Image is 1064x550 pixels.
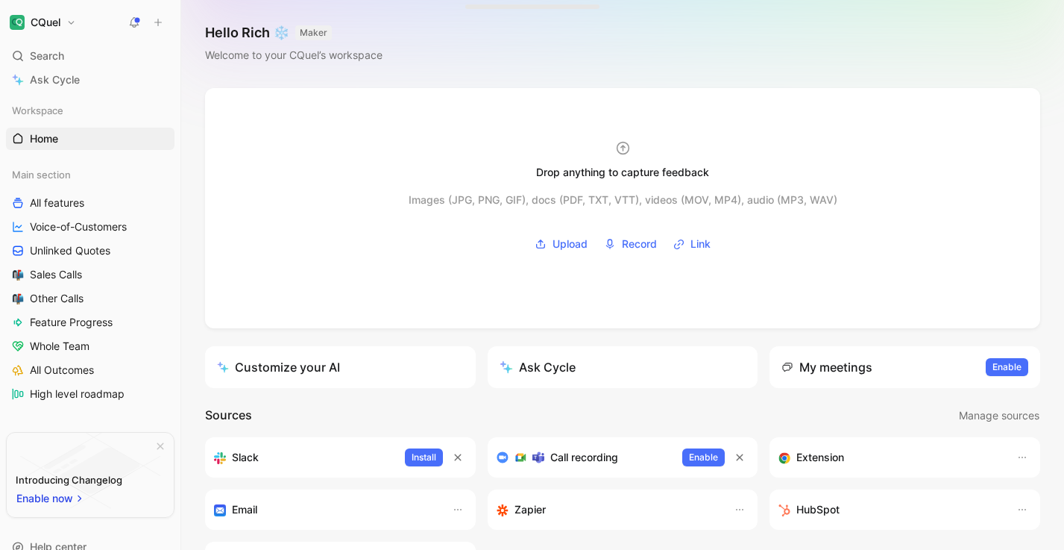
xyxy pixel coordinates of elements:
h3: Email [232,501,257,519]
span: Record [622,235,657,253]
span: Ask Cycle [30,71,80,89]
button: Install [405,449,443,466]
div: Forward emails to your feedback inbox [214,501,437,519]
span: Voice-of-Customers [30,219,127,234]
button: CQuelCQuel [6,12,80,33]
button: Ask Cycle [488,346,758,388]
h3: Zapier [514,501,546,519]
button: Enable now [16,489,86,508]
span: Upload [553,235,588,253]
button: 📬 [9,290,27,307]
span: Unlinked Quotes [30,243,110,258]
div: Customize your AI [217,358,340,376]
div: Workspace [6,99,174,122]
span: All Outcomes [30,363,94,378]
div: My meetings [781,358,872,376]
span: Sales Calls [30,267,82,282]
div: Search [6,45,174,67]
h3: Call recording [550,449,618,466]
a: Home [6,128,174,150]
button: Record [599,233,662,255]
div: Main section [6,163,174,186]
a: Customize your AI [205,346,476,388]
a: All features [6,192,174,214]
a: High level roadmap [6,383,174,405]
a: 📬Other Calls [6,287,174,310]
span: Workspace [12,103,63,118]
span: Main section [12,167,71,182]
span: Enable [992,360,1021,375]
span: Manage sources [959,407,1039,425]
a: Voice-of-Customers [6,216,174,238]
h3: HubSpot [796,501,840,519]
span: All features [30,196,84,210]
img: 📬 [12,293,24,304]
h3: Extension [796,449,844,466]
div: Record & transcribe meetings from Zoom, Meet & Teams. [497,449,671,466]
button: Link [668,233,716,255]
a: Unlinked Quotes [6,240,174,262]
div: Sync your customers, send feedback and get updates in Slack [214,449,393,466]
a: 📬Sales Calls [6,263,174,286]
div: Images (JPG, PNG, GIF), docs (PDF, TXT, VTT), videos (MOV, MP4), audio (MP3, WAV) [409,191,837,209]
button: Enable [682,449,725,466]
button: MAKER [295,25,332,40]
span: Link [690,235,711,253]
img: bg-BLZuj68n.svg [20,433,160,509]
a: Whole Team [6,335,174,357]
a: Feature Progress [6,311,174,334]
button: Upload [529,233,593,255]
span: Install [412,450,436,465]
div: Capture feedback from thousands of sources with Zapier (survey results, recordings, sheets, etc). [497,501,720,519]
div: Welcome to your CQuel’s workspace [205,46,383,64]
span: Home [30,131,58,146]
div: Capture feedback from anywhere on the web [778,449,1001,466]
button: Enable [986,358,1028,376]
div: Main sectionAll featuresVoice-of-CustomersUnlinked Quotes📬Sales Calls📬Other CallsFeature Progress... [6,163,174,405]
h2: Sources [205,406,252,425]
span: Enable [689,450,718,465]
span: Whole Team [30,339,89,354]
h3: Slack [232,449,259,466]
div: Ask Cycle [500,358,576,376]
h1: Hello Rich ❄️ [205,24,383,42]
span: Search [30,47,64,65]
span: Feature Progress [30,315,113,330]
button: Manage sources [958,406,1040,425]
span: Enable now [16,490,75,507]
div: Introducing Changelog [16,471,122,489]
div: Drop anything to capture feedback [536,163,709,181]
a: All Outcomes [6,359,174,381]
button: 📬 [9,266,27,284]
a: Ask Cycle [6,69,174,91]
img: CQuel [10,15,25,30]
span: Other Calls [30,291,84,306]
img: 📬 [12,269,24,281]
h1: CQuel [31,16,60,29]
span: High level roadmap [30,387,125,401]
